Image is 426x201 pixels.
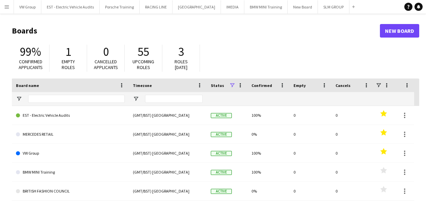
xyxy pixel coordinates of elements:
div: 0 [289,163,331,181]
div: 100% [247,163,289,181]
span: Empty [293,83,306,88]
div: 0 [331,125,373,143]
span: Status [211,83,224,88]
h1: Boards [12,26,380,36]
a: New Board [380,24,419,38]
div: 0 [331,182,373,200]
button: BMW MINI Training [244,0,288,14]
span: Confirmed [251,83,272,88]
span: 1 [65,44,71,59]
div: (GMT/BST) [GEOGRAPHIC_DATA] [129,144,207,162]
span: Active [211,189,232,194]
span: Board name [16,83,39,88]
button: IMEDIA [221,0,244,14]
div: 0 [289,125,331,143]
div: (GMT/BST) [GEOGRAPHIC_DATA] [129,163,207,181]
div: (GMT/BST) [GEOGRAPHIC_DATA] [129,182,207,200]
button: VW Group [14,0,41,14]
span: Active [211,170,232,175]
input: Board name Filter Input [28,95,125,103]
span: Timezone [133,83,152,88]
input: Timezone Filter Input [145,95,203,103]
div: 100% [247,106,289,125]
span: Upcoming roles [133,59,154,70]
div: 0 [289,106,331,125]
div: 0 [289,144,331,162]
a: EST - Electric Vehicle Audits [16,106,125,125]
button: EST - Electric Vehicle Audits [41,0,100,14]
span: 99% [20,44,41,59]
span: Cancels [336,83,350,88]
div: 0 [331,106,373,125]
div: 0 [331,144,373,162]
span: Active [211,151,232,156]
a: BRITISH FASHION COUNCIL [16,182,125,201]
div: 0 [331,163,373,181]
button: SLM GROUP [318,0,349,14]
div: 0% [247,125,289,143]
div: 100% [247,144,289,162]
button: [GEOGRAPHIC_DATA] [173,0,221,14]
button: New Board [288,0,318,14]
a: BMW MINI Training [16,163,125,182]
span: 0 [103,44,109,59]
a: MERCEDES RETAIL [16,125,125,144]
div: (GMT/BST) [GEOGRAPHIC_DATA] [129,125,207,143]
span: Empty roles [62,59,75,70]
span: Roles [DATE] [175,59,188,70]
span: 3 [178,44,184,59]
span: Active [211,113,232,118]
div: 0% [247,182,289,200]
button: Open Filter Menu [16,96,22,102]
span: Confirmed applicants [19,59,43,70]
button: RACING LINE [140,0,173,14]
button: Porsche Training [100,0,140,14]
a: VW Group [16,144,125,163]
button: Open Filter Menu [133,96,139,102]
div: 0 [289,182,331,200]
span: Active [211,132,232,137]
span: 55 [138,44,149,59]
div: (GMT/BST) [GEOGRAPHIC_DATA] [129,106,207,125]
span: Cancelled applicants [94,59,118,70]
